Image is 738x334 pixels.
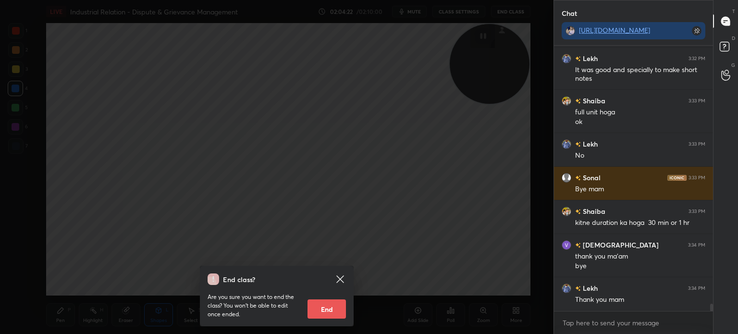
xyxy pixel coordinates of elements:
[554,0,585,26] p: Chat
[579,25,650,35] a: [URL][DOMAIN_NAME]
[689,209,705,214] div: 3:33 PM
[575,243,581,248] img: no-rating-badge.077c3623.svg
[732,8,735,15] p: T
[689,141,705,147] div: 3:33 PM
[575,142,581,147] img: no-rating-badge.077c3623.svg
[732,35,735,42] p: D
[575,99,581,104] img: no-rating-badge.077c3623.svg
[562,240,571,250] img: 3
[562,284,571,293] img: 8e65be04715a4aa48126f0f9e2633480.jpg
[667,175,687,181] img: iconic-dark.1390631f.png
[575,175,581,181] img: no-rating-badge.077c3623.svg
[575,218,705,228] div: kitne duration ka hoga 30 min or 1 hr
[575,65,705,84] div: It was good and specially to make short notes
[575,151,705,161] div: No
[562,173,571,183] img: default.png
[689,56,705,62] div: 3:32 PM
[581,96,605,106] h6: Shaiba
[223,274,255,285] h4: End class?
[554,46,713,311] div: grid
[581,53,598,63] h6: Lekh
[581,173,601,183] h6: Sonal
[575,108,705,117] div: full unit hoga
[689,175,705,181] div: 3:33 PM
[581,283,598,293] h6: Lekh
[575,252,705,261] div: thank you ma'am
[562,139,571,149] img: 8e65be04715a4aa48126f0f9e2633480.jpg
[581,240,659,250] h6: [DEMOGRAPHIC_DATA]
[575,56,581,62] img: no-rating-badge.077c3623.svg
[566,26,575,36] img: b4263d946f1245789809af6d760ec954.jpg
[689,98,705,104] div: 3:33 PM
[562,96,571,106] img: 8f25429d5d294980bba3b300d959d5e6.jpg
[688,285,705,291] div: 3:34 PM
[581,139,598,149] h6: Lekh
[731,62,735,69] p: G
[575,286,581,291] img: no-rating-badge.077c3623.svg
[575,261,705,271] div: bye
[575,185,705,194] div: Bye mam
[581,206,605,216] h6: Shaiba
[307,299,346,319] button: End
[575,117,705,127] div: ok
[575,295,705,305] div: Thank you mam
[208,293,300,319] p: Are you sure you want to end the class? You won’t be able to edit once ended.
[575,209,581,214] img: no-rating-badge.077c3623.svg
[562,54,571,63] img: 8e65be04715a4aa48126f0f9e2633480.jpg
[688,242,705,248] div: 3:34 PM
[562,207,571,216] img: 8f25429d5d294980bba3b300d959d5e6.jpg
